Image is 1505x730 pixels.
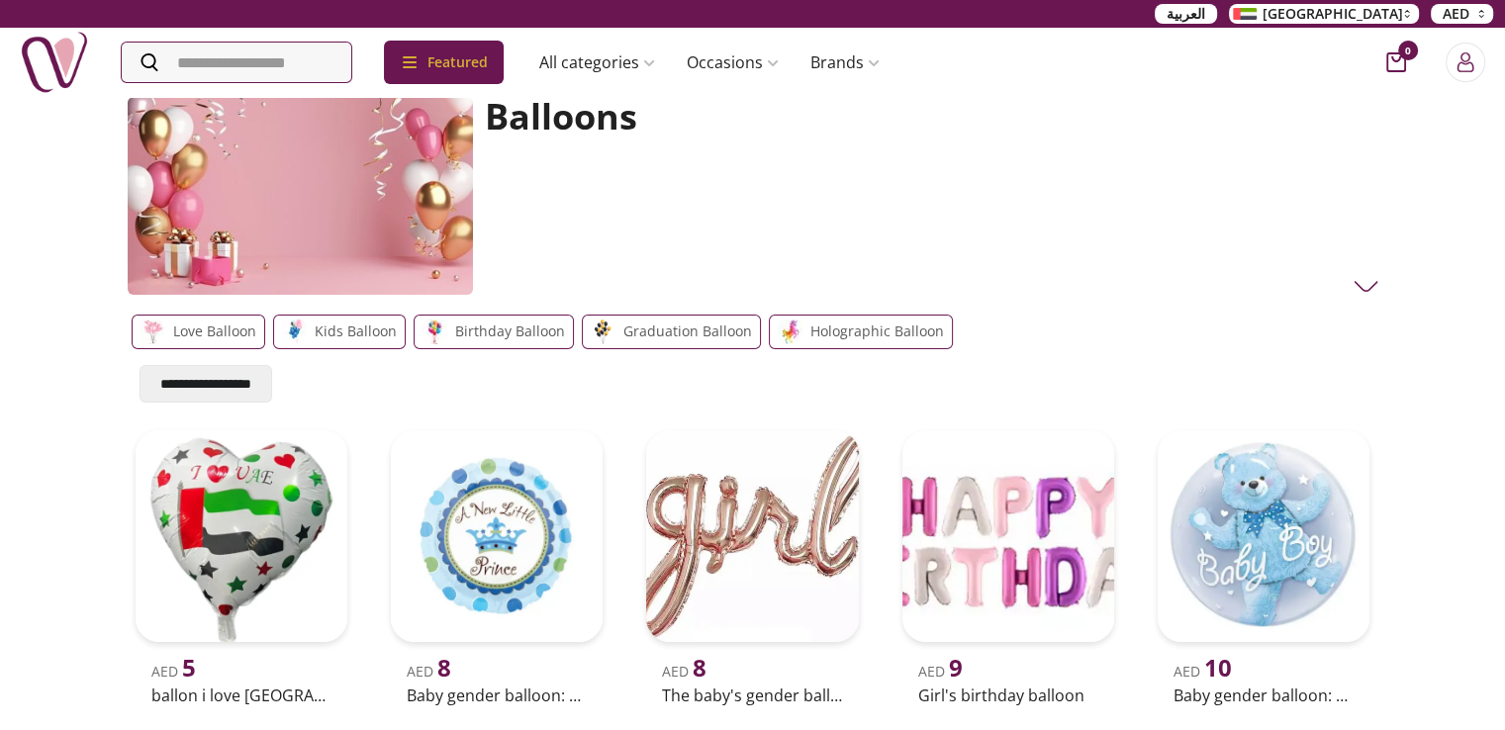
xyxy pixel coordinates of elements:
[128,422,355,711] a: uae-gifts-ballon i love uaeAED 5ballon i love [GEOGRAPHIC_DATA]
[646,430,858,642] img: uae-gifts-The baby's gender balloon is girl
[902,430,1114,642] img: uae-gifts-Girl's birthday balloon
[383,422,611,711] a: uae-gifts-Baby gender balloon: boy4AED 8Baby gender balloon: boy[DEMOGRAPHIC_DATA]
[315,319,397,343] p: kids balloon
[485,97,1365,137] h2: Balloons
[384,41,504,84] div: Featured
[1386,52,1406,72] button: cart-button
[141,319,165,344] img: gifts-uae-love balloon
[778,319,802,344] img: gifts-uae-Holographic balloon
[173,319,256,343] p: love balloon
[810,319,944,343] p: Holographic balloon
[1443,4,1469,24] span: AED
[949,651,963,684] span: 9
[662,662,706,681] span: AED
[1446,43,1485,82] button: Login
[423,319,447,344] img: gifts-uae-Birthday balloon
[623,319,752,343] p: Graduation balloon
[136,430,347,642] img: uae-gifts-ballon i love uae
[693,651,706,684] span: 8
[282,319,307,344] img: gifts-uae-kids balloon
[662,684,842,707] h2: The baby's gender balloon is girl
[1229,4,1419,24] button: [GEOGRAPHIC_DATA]
[1150,422,1377,711] a: uae-gifts-Baby gender balloon: boy 2AED 10Baby gender balloon: boy [DEMOGRAPHIC_DATA]
[1204,651,1232,684] span: 10
[20,28,89,97] img: Nigwa-uae-gifts
[437,651,451,684] span: 8
[918,662,963,681] span: AED
[894,422,1122,711] a: uae-gifts-Girl's birthday balloonAED 9Girl's birthday balloon
[122,43,351,82] input: Search
[1174,662,1232,681] span: AED
[1431,4,1493,24] button: AED
[1174,684,1354,707] h2: Baby gender balloon: boy [DEMOGRAPHIC_DATA]
[671,43,795,82] a: Occasions
[151,662,196,681] span: AED
[1398,41,1418,60] span: 0
[407,684,587,707] h2: Baby gender balloon: boy[DEMOGRAPHIC_DATA]
[407,662,451,681] span: AED
[795,43,895,82] a: Brands
[182,651,196,684] span: 5
[1167,4,1205,24] span: العربية
[523,43,671,82] a: All categories
[918,684,1098,707] h2: Girl's birthday balloon
[151,684,331,707] h2: ballon i love [GEOGRAPHIC_DATA]
[638,422,866,711] a: uae-gifts-The baby's gender balloon is girlAED 8The baby's gender balloon is girl
[391,430,603,642] img: uae-gifts-Baby gender balloon: boy4
[128,97,474,295] img: gifts-uae-balloons
[1158,430,1369,642] img: uae-gifts-Baby gender balloon: boy 2
[1263,4,1403,24] span: [GEOGRAPHIC_DATA]
[591,319,615,344] img: gifts-uae-Graduation balloon
[455,319,565,343] p: Birthday balloon
[1233,8,1257,20] img: Arabic_dztd3n.png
